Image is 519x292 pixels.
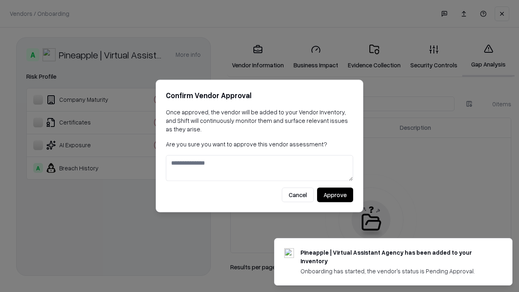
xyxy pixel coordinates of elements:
p: Are you sure you want to approve this vendor assessment? [166,140,353,148]
div: Pineapple | Virtual Assistant Agency has been added to your inventory [300,248,493,265]
button: Approve [317,188,353,202]
h2: Confirm Vendor Approval [166,90,353,101]
button: Cancel [282,188,314,202]
img: trypineapple.com [284,248,294,258]
p: Once approved, the vendor will be added to your Vendor Inventory, and Shift will continuously mon... [166,108,353,133]
div: Onboarding has started, the vendor's status is Pending Approval. [300,267,493,275]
